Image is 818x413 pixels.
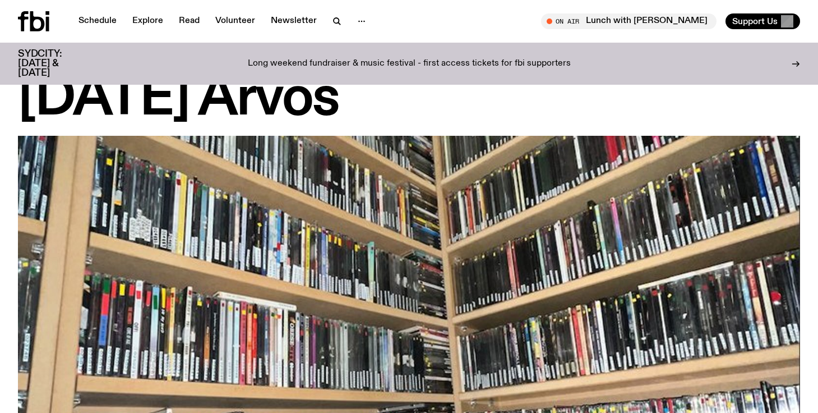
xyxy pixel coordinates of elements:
h1: [DATE] Arvos [18,74,800,125]
button: Support Us [725,13,800,29]
h3: SYDCITY: [DATE] & [DATE] [18,49,90,78]
a: Volunteer [209,13,262,29]
span: Support Us [732,16,778,26]
button: On AirLunch with [PERSON_NAME] [541,13,717,29]
a: Newsletter [264,13,323,29]
a: Explore [126,13,170,29]
a: Read [172,13,206,29]
a: Schedule [72,13,123,29]
p: Long weekend fundraiser & music festival - first access tickets for fbi supporters [248,59,571,69]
